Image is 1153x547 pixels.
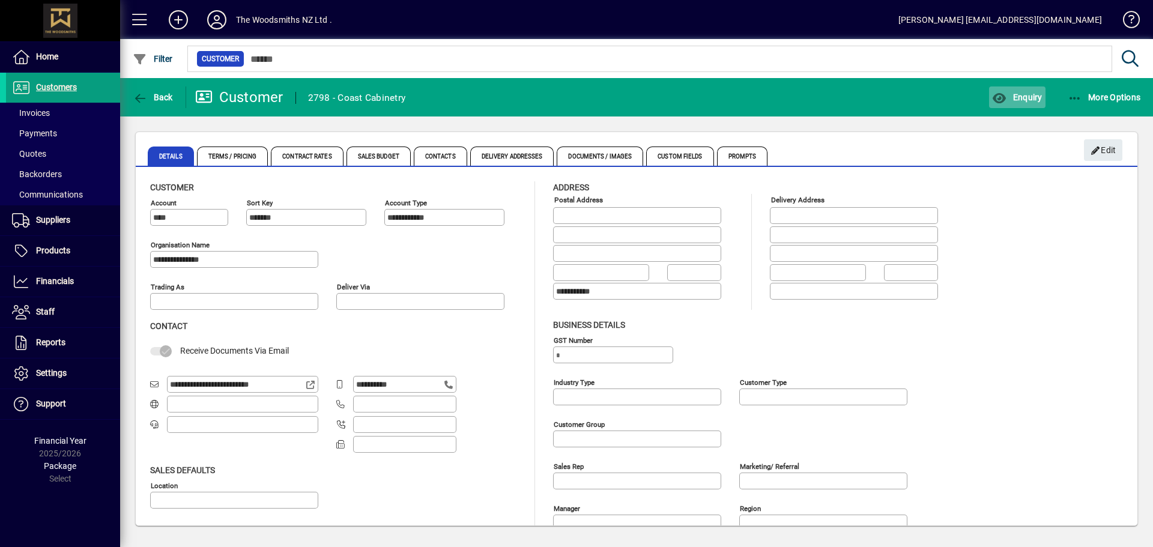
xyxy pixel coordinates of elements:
mat-label: Location [151,481,178,489]
span: Financials [36,276,74,286]
span: Sales defaults [150,465,215,475]
span: Reports [36,337,65,347]
span: Contact [150,321,187,331]
button: Filter [130,48,176,70]
a: Backorders [6,164,120,184]
button: Back [130,86,176,108]
span: Contacts [414,147,467,166]
mat-label: Industry type [554,378,595,386]
span: Contract Rates [271,147,343,166]
mat-label: Manager [554,504,580,512]
div: The Woodsmiths NZ Ltd . [236,10,332,29]
span: Enquiry [992,92,1042,102]
span: Terms / Pricing [197,147,268,166]
a: Invoices [6,103,120,123]
app-page-header-button: Back [120,86,186,108]
button: Profile [198,9,236,31]
span: Details [148,147,194,166]
mat-label: Sort key [247,199,273,207]
button: Enquiry [989,86,1045,108]
span: More Options [1068,92,1141,102]
span: Invoices [12,108,50,118]
span: Custom Fields [646,147,713,166]
span: Customer [150,183,194,192]
span: Communications [12,190,83,199]
a: Financials [6,267,120,297]
mat-label: Trading as [151,283,184,291]
a: Knowledge Base [1114,2,1138,41]
mat-label: Customer type [740,378,787,386]
div: [PERSON_NAME] [EMAIL_ADDRESS][DOMAIN_NAME] [898,10,1102,29]
span: Edit [1091,141,1116,160]
span: Filter [133,54,173,64]
a: Reports [6,328,120,358]
button: Add [159,9,198,31]
mat-label: GST Number [554,336,593,344]
span: Financial Year [34,436,86,446]
span: Settings [36,368,67,378]
a: Quotes [6,144,120,164]
span: Customers [36,82,77,92]
span: Business details [553,320,625,330]
span: Home [36,52,58,61]
span: Staff [36,307,55,316]
span: Suppliers [36,215,70,225]
a: Products [6,236,120,266]
span: Receive Documents Via Email [180,346,289,355]
button: More Options [1065,86,1144,108]
mat-label: Organisation name [151,241,210,249]
mat-label: Deliver via [337,283,370,291]
span: Documents / Images [557,147,643,166]
a: Home [6,42,120,72]
span: Support [36,399,66,408]
span: Package [44,461,76,471]
mat-label: Marketing/ Referral [740,462,799,470]
mat-label: Account Type [385,199,427,207]
span: Products [36,246,70,255]
span: Customer [202,53,239,65]
span: Sales Budget [347,147,411,166]
span: Prompts [717,147,768,166]
mat-label: Region [740,504,761,512]
mat-label: Customer group [554,420,605,428]
a: Settings [6,358,120,388]
a: Support [6,389,120,419]
span: Address [553,183,589,192]
span: Quotes [12,149,46,159]
div: 2798 - Coast Cabinetry [308,88,406,107]
span: Back [133,92,173,102]
button: Edit [1084,139,1122,161]
span: Backorders [12,169,62,179]
a: Payments [6,123,120,144]
span: Payments [12,128,57,138]
a: Staff [6,297,120,327]
mat-label: Account [151,199,177,207]
a: Communications [6,184,120,205]
a: Suppliers [6,205,120,235]
span: Delivery Addresses [470,147,554,166]
mat-label: Sales rep [554,462,584,470]
div: Customer [195,88,283,107]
